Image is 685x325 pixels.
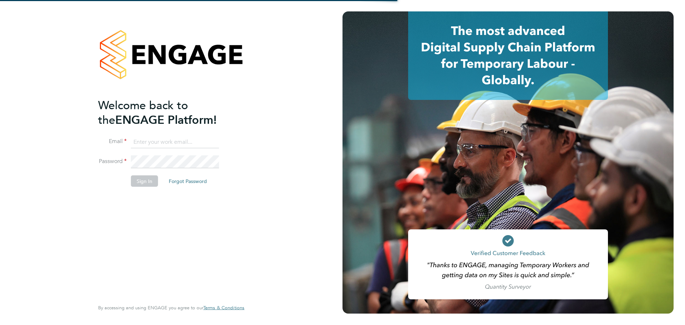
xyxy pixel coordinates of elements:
label: Email [98,138,127,145]
h2: ENGAGE Platform! [98,98,237,127]
span: By accessing and using ENGAGE you agree to our [98,305,244,311]
span: Welcome back to the [98,98,188,127]
label: Password [98,158,127,165]
button: Forgot Password [163,176,213,187]
button: Sign In [131,176,158,187]
a: Terms & Conditions [203,305,244,311]
input: Enter your work email... [131,136,219,148]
